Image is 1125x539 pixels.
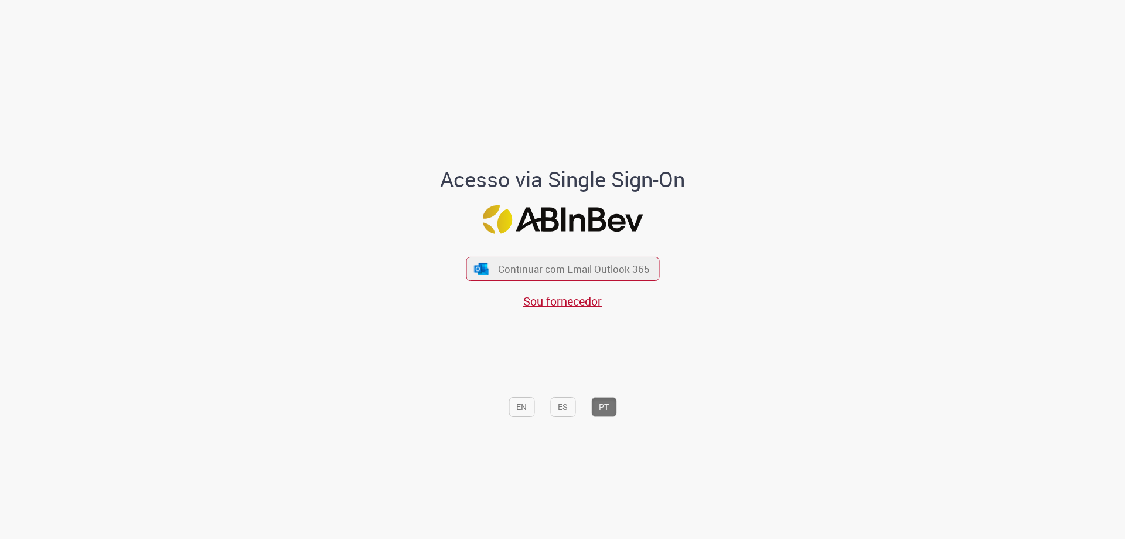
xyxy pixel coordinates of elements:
a: Sou fornecedor [523,293,602,309]
img: ícone Azure/Microsoft 360 [473,263,490,275]
button: PT [591,397,616,417]
img: Logo ABInBev [482,205,643,234]
button: ícone Azure/Microsoft 360 Continuar com Email Outlook 365 [466,257,659,281]
span: Continuar com Email Outlook 365 [498,262,650,276]
button: ES [550,397,575,417]
h1: Acesso via Single Sign-On [400,168,725,191]
button: EN [509,397,534,417]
